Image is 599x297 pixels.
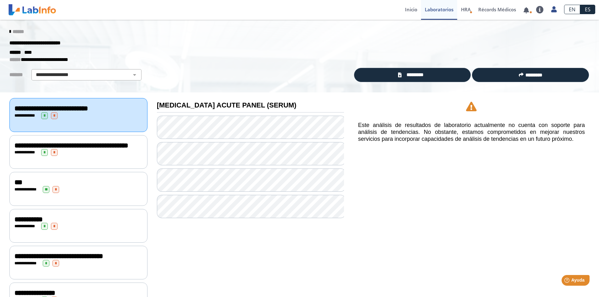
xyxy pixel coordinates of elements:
span: HRA [461,6,471,13]
h5: Este análisis de resultados de laboratorio actualmente no cuenta con soporte para análisis de ten... [358,122,585,142]
a: EN [564,5,580,14]
b: [MEDICAL_DATA] ACUTE PANEL (SERUM) [157,101,297,109]
a: ES [580,5,595,14]
iframe: Help widget launcher [543,272,592,290]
